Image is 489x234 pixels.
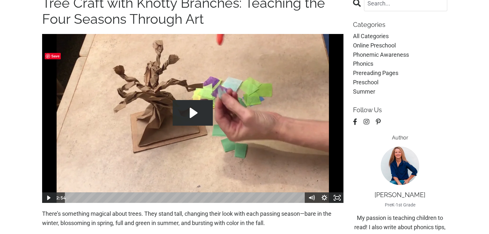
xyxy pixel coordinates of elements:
[305,192,318,203] button: Mute
[318,192,331,203] button: Show settings menu
[353,191,447,199] p: [PERSON_NAME]
[353,32,447,41] a: All Categories
[353,69,447,78] a: prereading pages
[353,41,447,50] a: online preschool
[353,135,447,141] h6: Author
[331,192,344,203] button: Fullscreen
[353,59,447,69] a: phonics
[69,192,302,203] div: Playbar
[353,50,447,60] a: phonemic awareness
[42,192,55,203] button: Play Video
[353,21,447,29] p: Categories
[353,78,447,87] a: preschool
[173,100,213,126] button: Play Video: file-uploads/sites/2147505858/video/26db407-df75-a16d-55f1-0224b276db2c_oOVlMGBlQB2hR...
[353,87,447,96] a: summer
[45,53,61,59] span: Save
[353,106,447,114] p: Follow Us
[353,201,447,208] p: PreK-1st Grade
[42,209,344,228] p: There’s something magical about trees. They stand tall, changing their look with each passing sea...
